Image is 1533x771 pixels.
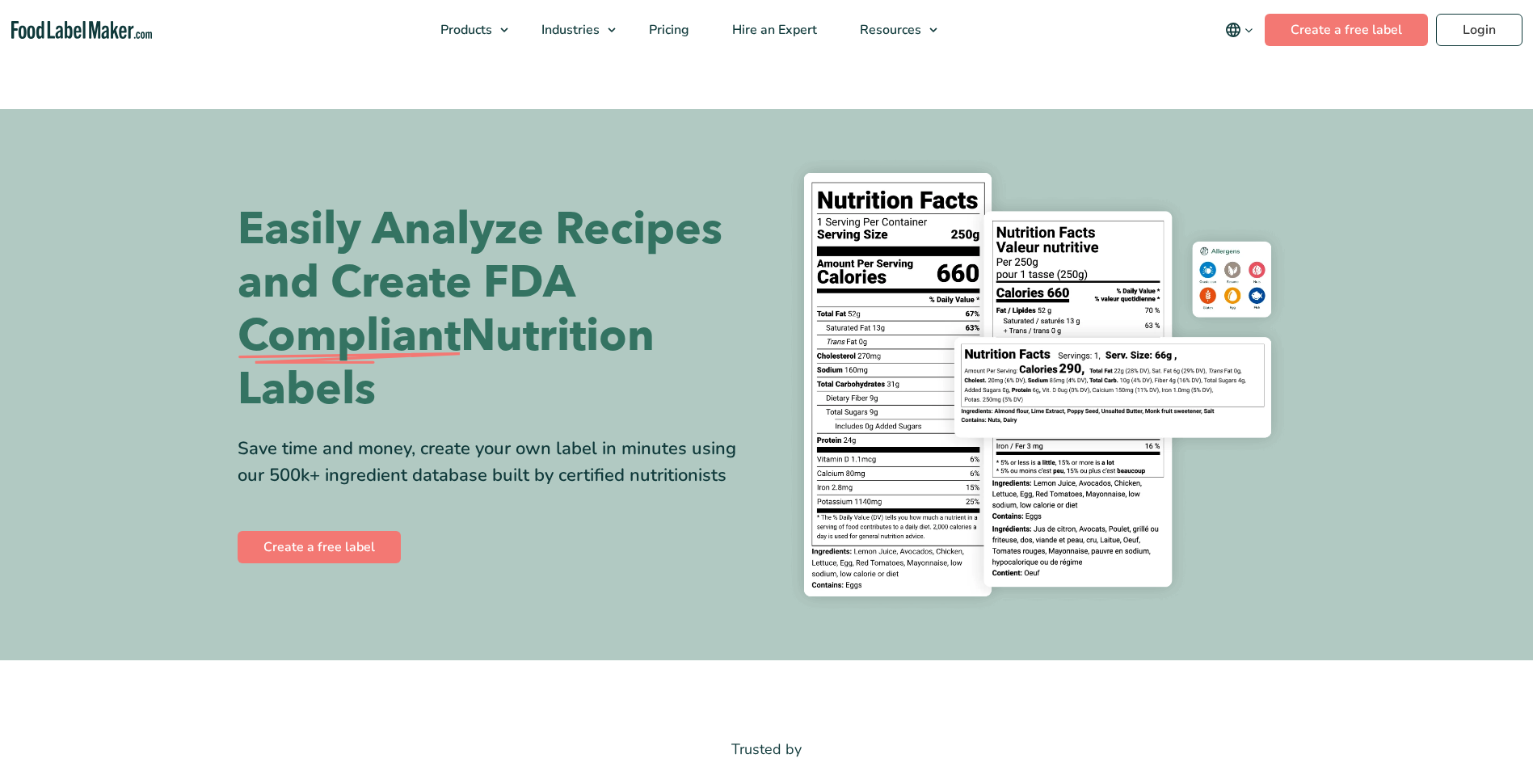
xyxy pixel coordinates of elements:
[644,21,691,39] span: Pricing
[436,21,494,39] span: Products
[1265,14,1428,46] a: Create a free label
[537,21,601,39] span: Industries
[238,203,755,416] h1: Easily Analyze Recipes and Create FDA Nutrition Labels
[855,21,923,39] span: Resources
[238,436,755,489] div: Save time and money, create your own label in minutes using our 500k+ ingredient database built b...
[1436,14,1522,46] a: Login
[238,531,401,563] a: Create a free label
[727,21,819,39] span: Hire an Expert
[238,738,1296,761] p: Trusted by
[238,310,461,363] span: Compliant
